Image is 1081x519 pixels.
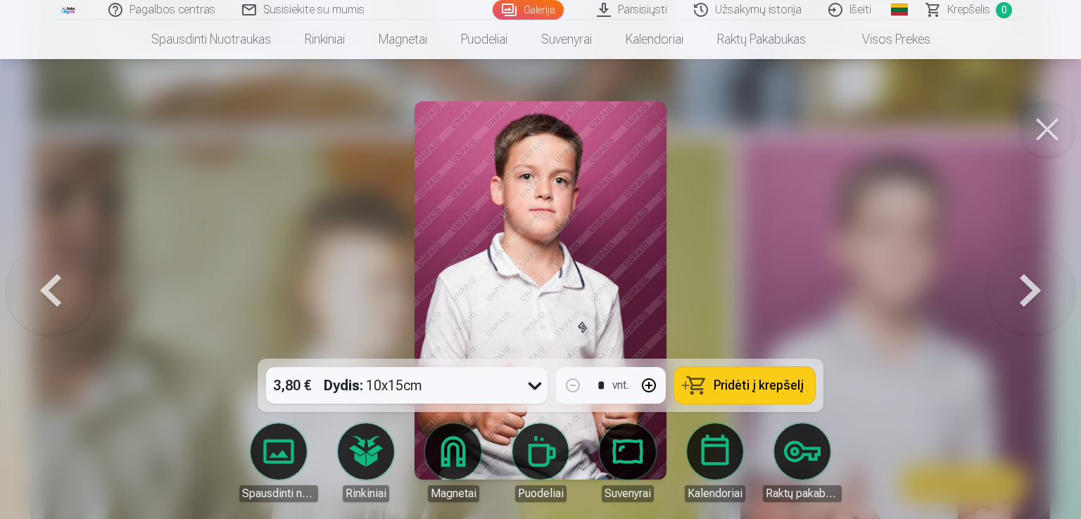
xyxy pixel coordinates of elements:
[343,485,389,502] div: Rinkiniai
[602,485,654,502] div: Suvenyrai
[266,367,318,404] div: 3,80 €
[588,423,667,502] a: Suvenyrai
[288,20,362,59] a: Rinkiniai
[700,20,823,59] a: Raktų pakabukas
[515,485,567,502] div: Puodeliai
[414,423,493,502] a: Magnetai
[714,379,804,392] span: Pridėti į krepšelį
[327,423,405,502] a: Rinkiniai
[823,20,947,59] a: Visos prekės
[239,485,318,502] div: Spausdinti nuotraukas
[134,20,288,59] a: Spausdinti nuotraukas
[674,367,815,404] button: Pridėti į krepšelį
[996,2,1012,18] span: 0
[676,423,754,502] a: Kalendoriai
[763,485,842,502] div: Raktų pakabukas
[685,485,745,502] div: Kalendoriai
[324,367,422,404] div: 10x15cm
[609,20,700,59] a: Kalendoriai
[947,1,990,18] span: Krepšelis
[763,423,842,502] a: Raktų pakabukas
[324,376,363,395] strong: Dydis :
[61,6,76,14] img: /fa2
[362,20,444,59] a: Magnetai
[524,20,609,59] a: Suvenyrai
[612,377,629,394] div: vnt.
[444,20,524,59] a: Puodeliai
[428,485,479,502] div: Magnetai
[239,423,318,502] a: Spausdinti nuotraukas
[501,423,580,502] a: Puodeliai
